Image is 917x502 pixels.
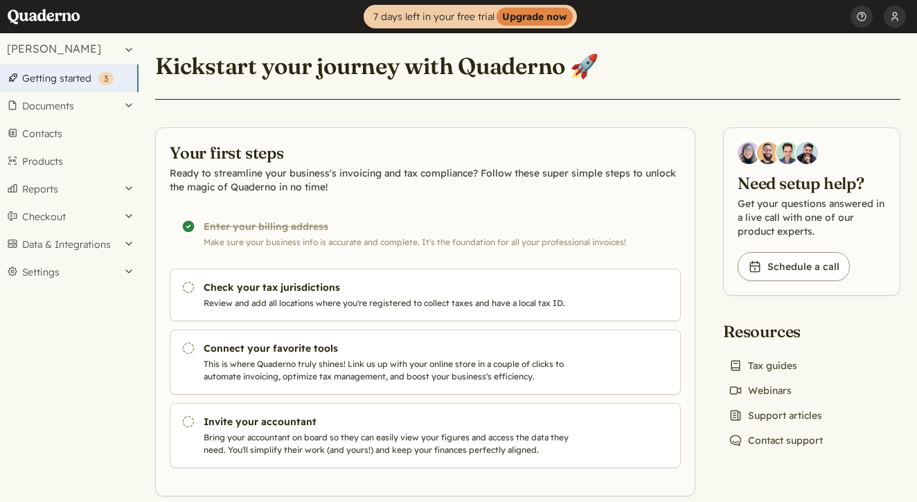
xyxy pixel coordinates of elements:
[204,358,576,383] p: This is where Quaderno truly shines! Link us up with your online store in a couple of clicks to a...
[204,297,576,310] p: Review and add all locations where you're registered to collect taxes and have a local tax ID.
[723,381,797,400] a: Webinars
[497,8,573,26] strong: Upgrade now
[104,73,108,84] span: 3
[723,431,828,450] a: Contact support
[796,142,818,164] img: Javier Rubio, DevRel at Quaderno
[757,142,779,164] img: Jairo Fumero, Account Executive at Quaderno
[738,197,886,238] p: Get your questions answered in a live call with one of our product experts.
[738,142,760,164] img: Diana Carrasco, Account Executive at Quaderno
[170,142,681,163] h2: Your first steps
[204,280,576,294] h3: Check your tax jurisdictions
[723,356,803,375] a: Tax guides
[170,166,681,194] p: Ready to streamline your business's invoicing and tax compliance? Follow these super simple steps...
[738,172,886,194] h2: Need setup help?
[364,5,577,28] a: 7 days left in your free trialUpgrade now
[723,321,828,342] h2: Resources
[204,431,576,456] p: Bring your accountant on board so they can easily view your figures and access the data they need...
[723,406,828,425] a: Support articles
[155,52,598,81] h1: Kickstart your journey with Quaderno 🚀
[738,252,850,281] a: Schedule a call
[170,330,681,395] a: Connect your favorite tools This is where Quaderno truly shines! Link us up with your online stor...
[776,142,799,164] img: Ivo Oltmans, Business Developer at Quaderno
[170,269,681,321] a: Check your tax jurisdictions Review and add all locations where you're registered to collect taxe...
[170,403,681,468] a: Invite your accountant Bring your accountant on board so they can easily view your figures and ac...
[204,415,576,429] h3: Invite your accountant
[204,341,576,355] h3: Connect your favorite tools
